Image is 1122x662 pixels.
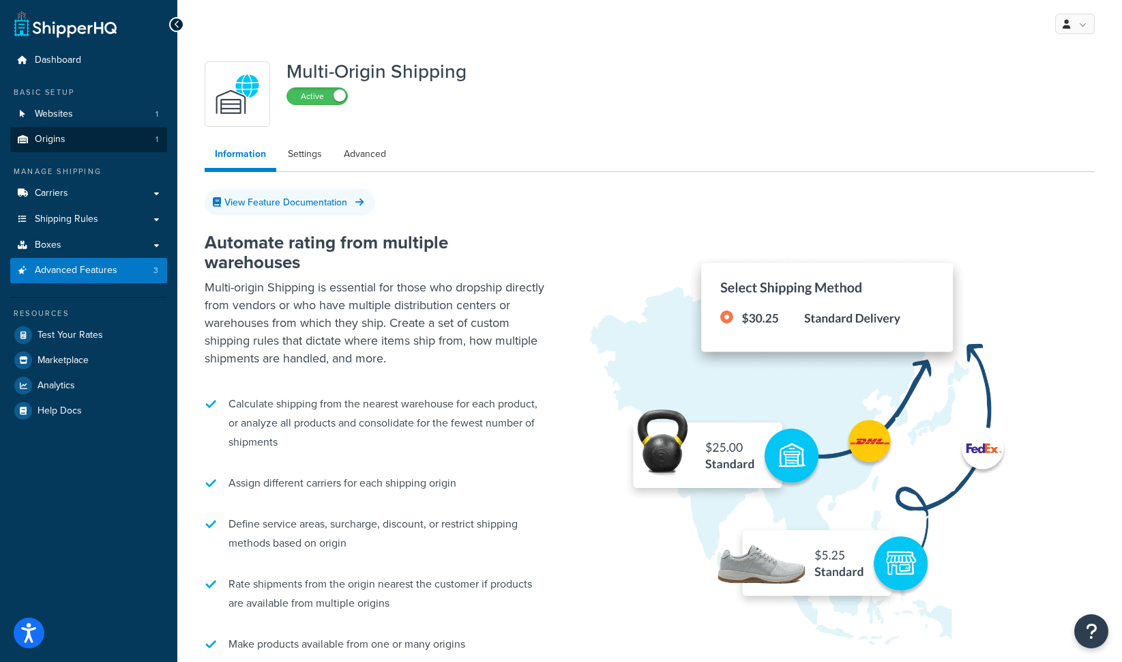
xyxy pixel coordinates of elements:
[205,568,546,620] li: Rate shipments from the origin nearest the customer if products are available from multiple origins
[213,70,261,118] img: WatD5o0RtDAAAAAElFTkSuQmCC
[35,134,65,145] span: Origins
[205,508,546,560] li: Define service areas, surcharge, discount, or restrict shipping methods based on origin
[35,109,73,120] span: Websites
[205,141,276,172] a: Information
[278,141,332,168] a: Settings
[10,258,167,283] a: Advanced Features3
[10,308,167,319] div: Resources
[205,233,546,272] h2: Automate rating from multiple warehouses
[35,240,61,251] span: Boxes
[156,109,158,120] span: 1
[334,141,396,168] a: Advanced
[10,48,167,73] a: Dashboard
[287,88,347,104] label: Active
[10,373,167,398] a: Analytics
[286,61,467,82] h1: Multi-Origin Shipping
[10,181,167,206] a: Carriers
[35,55,81,66] span: Dashboard
[205,388,546,459] li: Calculate shipping from the nearest warehouse for each product, or analyze all products and conso...
[205,278,546,367] p: Multi-origin Shipping is essential for those who dropship directly from vendors or who have multi...
[205,628,546,661] li: Make products available from one or many origins
[10,102,167,127] li: Websites
[1074,614,1108,648] button: Open Resource Center
[38,330,103,341] span: Test Your Rates
[10,399,167,423] a: Help Docs
[205,189,375,216] a: View Feature Documentation
[38,380,75,392] span: Analytics
[10,348,167,373] a: Marketplace
[35,188,68,199] span: Carriers
[10,127,167,152] li: Origins
[10,207,167,232] a: Shipping Rules
[35,265,117,276] span: Advanced Features
[10,102,167,127] a: Websites1
[35,214,98,225] span: Shipping Rules
[38,355,89,366] span: Marketplace
[38,405,82,417] span: Help Docs
[153,265,158,276] span: 3
[10,127,167,152] a: Origins1
[10,323,167,347] a: Test Your Rates
[587,192,1050,654] img: Multi-Origin Shipping
[205,467,546,500] li: Assign different carriers for each shipping origin
[10,166,167,177] div: Manage Shipping
[10,233,167,258] a: Boxes
[10,87,167,98] div: Basic Setup
[156,134,158,145] span: 1
[10,258,167,283] li: Advanced Features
